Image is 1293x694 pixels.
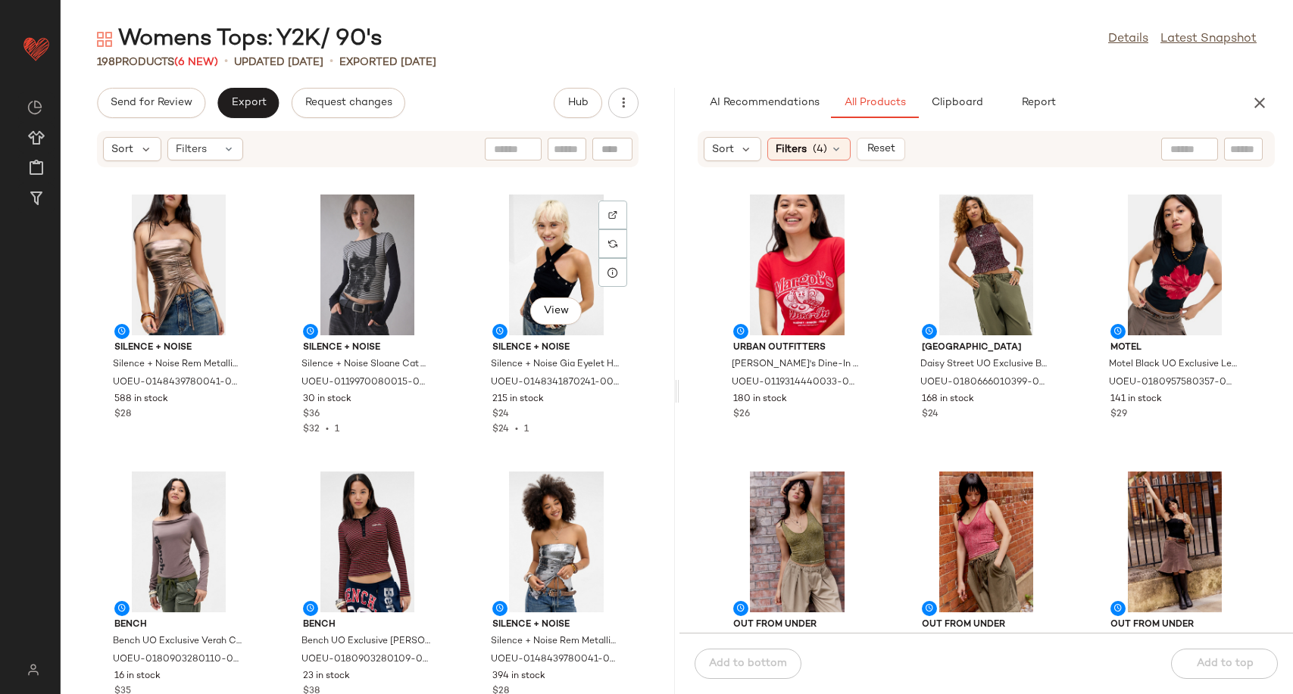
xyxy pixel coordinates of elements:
[114,341,243,355] span: Silence + Noise
[102,195,255,335] img: 0148439780041_027_a2
[491,653,620,667] span: UOEU-0148439780041-000-007
[303,408,320,422] span: $36
[234,54,323,70] p: updated [DATE]
[102,471,255,612] img: 0180903280110_004_a2
[910,195,1063,335] img: 0180666010399_060_a2
[857,138,905,160] button: Reset
[480,195,633,335] img: 0148341870241_001_a2
[97,32,112,47] img: svg%3e
[114,408,131,422] span: $28
[329,53,333,71] span: •
[1020,97,1055,109] span: Report
[732,376,860,390] span: UOEU-0119314440033-000-060
[867,143,895,155] span: Reset
[113,635,242,649] span: Bench UO Exclusive Verah Cowl Neck Top - Grey 2XL at Urban Outfitters
[843,97,905,109] span: All Products
[97,24,383,54] div: Womens Tops: Y2K/ 90's
[303,670,350,683] span: 23 in stock
[224,53,228,71] span: •
[1160,30,1257,48] a: Latest Snapshot
[1098,471,1251,612] img: 0140341870667_001_a2
[320,425,335,434] span: •
[27,100,42,115] img: svg%3e
[813,142,827,157] span: (4)
[530,297,582,325] button: View
[97,88,205,118] button: Send for Review
[1109,358,1238,372] span: Motel Black UO Exclusive Leen Tank Top - Black XS at Urban Outfitters
[1109,376,1238,390] span: UOEU-0180957580357-000-001
[492,618,621,632] span: Silence + Noise
[491,376,620,390] span: UOEU-0148341870241-000-001
[301,358,430,372] span: Silence + Noise Sloane Cat Twofer Top - Black/White M at Urban Outfitters
[292,88,405,118] button: Request changes
[217,88,279,118] button: Export
[21,33,52,64] img: heart_red.DM2ytmEG.svg
[491,635,620,649] span: Silence + Noise Rem Metallic Bandeau Top - Silver S at Urban Outfitters
[301,653,430,667] span: UOEU-0180903280109-000-000
[305,97,392,109] span: Request changes
[922,618,1051,632] span: Out From Under
[509,425,524,434] span: •
[303,618,432,632] span: Bench
[492,425,509,434] span: $24
[18,664,48,676] img: svg%3e
[733,341,862,355] span: Urban Outfitters
[176,142,207,157] span: Filters
[1110,393,1162,406] span: 141 in stock
[291,471,444,612] img: 0180903280109_000_a2
[922,341,1051,355] span: [GEOGRAPHIC_DATA]
[492,670,545,683] span: 394 in stock
[920,358,1049,372] span: Daisy Street UO Exclusive Burgundy Check Slash Neck Top - Red XL at Urban Outfitters
[492,341,621,355] span: Silence + Noise
[721,471,874,612] img: 0140341870661_036_a2
[1108,30,1148,48] a: Details
[721,195,874,335] img: 0119314440033_060_a2
[1098,195,1251,335] img: 0180957580357_001_a2
[733,408,750,422] span: $26
[113,358,242,372] span: Silence + Noise Rem Metallic Bandeau Top - Bronze S at Urban Outfitters
[335,425,339,434] span: 1
[920,376,1049,390] span: UOEU-0180666010399-000-060
[567,97,588,109] span: Hub
[97,54,218,70] div: Products
[111,142,133,157] span: Sort
[291,195,444,335] img: 0119970080015_018_a2
[1110,341,1239,355] span: Motel
[110,97,192,109] span: Send for Review
[230,97,266,109] span: Export
[608,210,617,219] img: svg%3e
[708,97,819,109] span: AI Recommendations
[301,635,430,649] span: Bench UO Exclusive [PERSON_NAME] T-Shirt XL at Urban Outfitters
[712,142,734,157] span: Sort
[97,57,115,68] span: 198
[524,425,529,434] span: 1
[732,358,860,372] span: [PERSON_NAME]'s Dine-In Baby T-Shirt - Red S at Urban Outfitters
[114,618,243,632] span: Bench
[554,88,602,118] button: Hub
[303,425,320,434] span: $32
[543,305,569,317] span: View
[339,54,436,70] p: Exported [DATE]
[114,670,161,683] span: 16 in stock
[492,408,509,422] span: $24
[776,142,807,157] span: Filters
[480,471,633,612] img: 0148439780041_007_a2
[930,97,982,109] span: Clipboard
[303,341,432,355] span: Silence + Noise
[303,393,351,406] span: 30 in stock
[922,408,939,422] span: $24
[174,57,218,68] span: (6 New)
[608,239,617,248] img: svg%3e
[733,393,787,406] span: 180 in stock
[1110,408,1127,422] span: $29
[301,376,430,390] span: UOEU-0119970080015-000-018
[733,618,862,632] span: Out From Under
[113,653,242,667] span: UOEU-0180903280110-000-004
[1110,618,1239,632] span: Out From Under
[491,358,620,372] span: Silence + Noise Gia Eyelet Halter Top - Black S at Urban Outfitters
[114,393,168,406] span: 588 in stock
[113,376,242,390] span: UOEU-0148439780041-000-027
[922,393,974,406] span: 168 in stock
[910,471,1063,612] img: 0140341870661_260_a2
[492,393,544,406] span: 215 in stock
